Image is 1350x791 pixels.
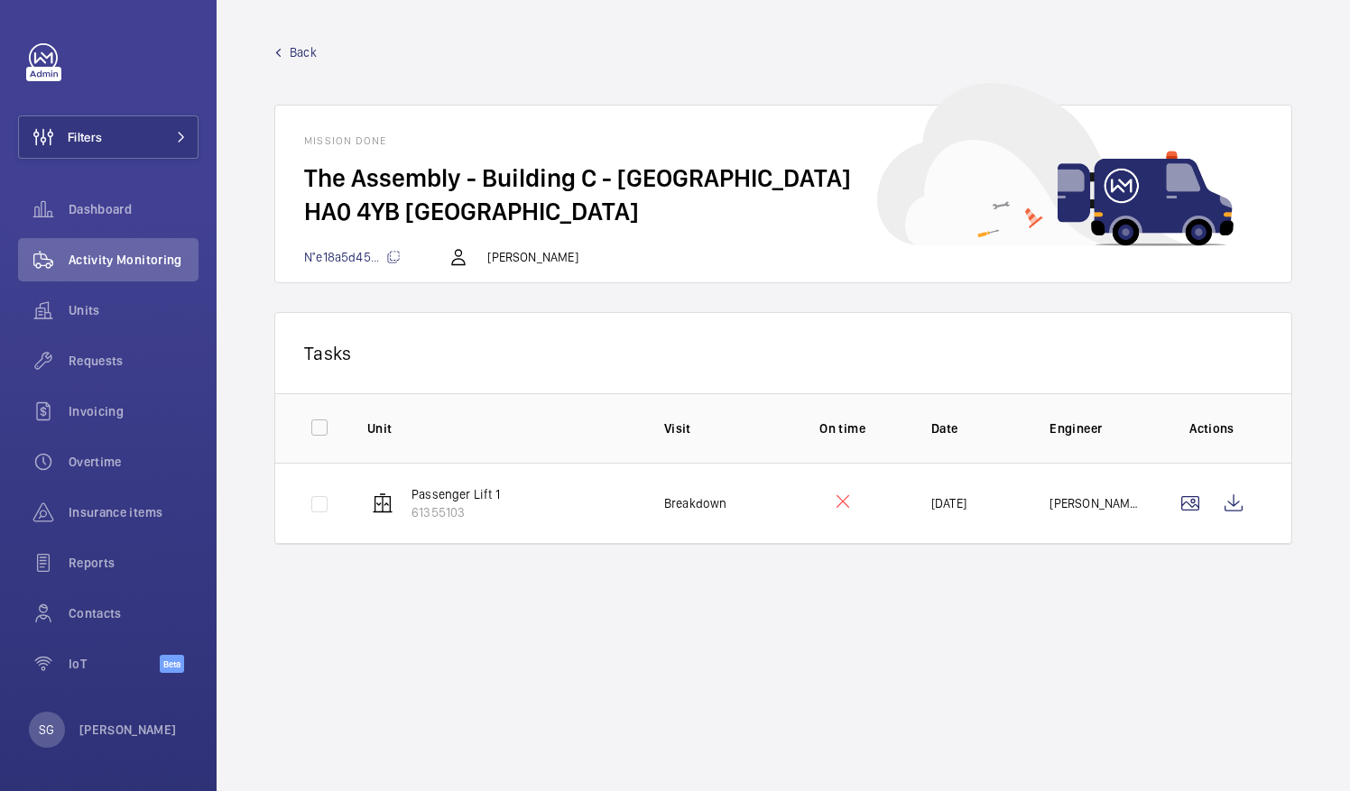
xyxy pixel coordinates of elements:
p: [PERSON_NAME] [79,721,177,739]
span: Beta [160,655,184,673]
span: Reports [69,554,199,572]
img: elevator.svg [372,492,393,514]
p: [DATE] [931,494,966,512]
p: Unit [367,419,635,437]
span: Overtime [69,453,199,471]
h2: The Assembly - Building C - [GEOGRAPHIC_DATA] [304,161,1262,195]
span: Insurance items [69,503,199,521]
h1: Mission done [304,134,1262,147]
span: Dashboard [69,200,199,218]
span: Activity Monitoring [69,251,199,269]
span: Requests [69,352,199,370]
span: N°e18a5d45... [304,250,401,264]
span: Invoicing [69,402,199,420]
p: Visit [664,419,754,437]
span: Units [69,301,199,319]
p: SG [39,721,54,739]
img: car delivery [877,83,1234,246]
p: Date [931,419,1022,437]
p: Passenger Lift 1 [411,485,500,503]
p: Actions [1169,419,1255,437]
span: Back [290,43,317,61]
p: [PERSON_NAME] [487,248,578,266]
p: On time [782,419,902,437]
p: 61355103 [411,503,500,521]
p: [PERSON_NAME] [1049,494,1140,512]
p: Breakdown [664,494,727,512]
span: Filters [68,128,102,146]
button: Filters [18,115,199,159]
p: Engineer [1049,419,1140,437]
p: Tasks [304,342,1262,364]
span: Contacts [69,604,199,622]
h2: HA0 4YB [GEOGRAPHIC_DATA] [304,195,1262,228]
span: IoT [69,655,160,673]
